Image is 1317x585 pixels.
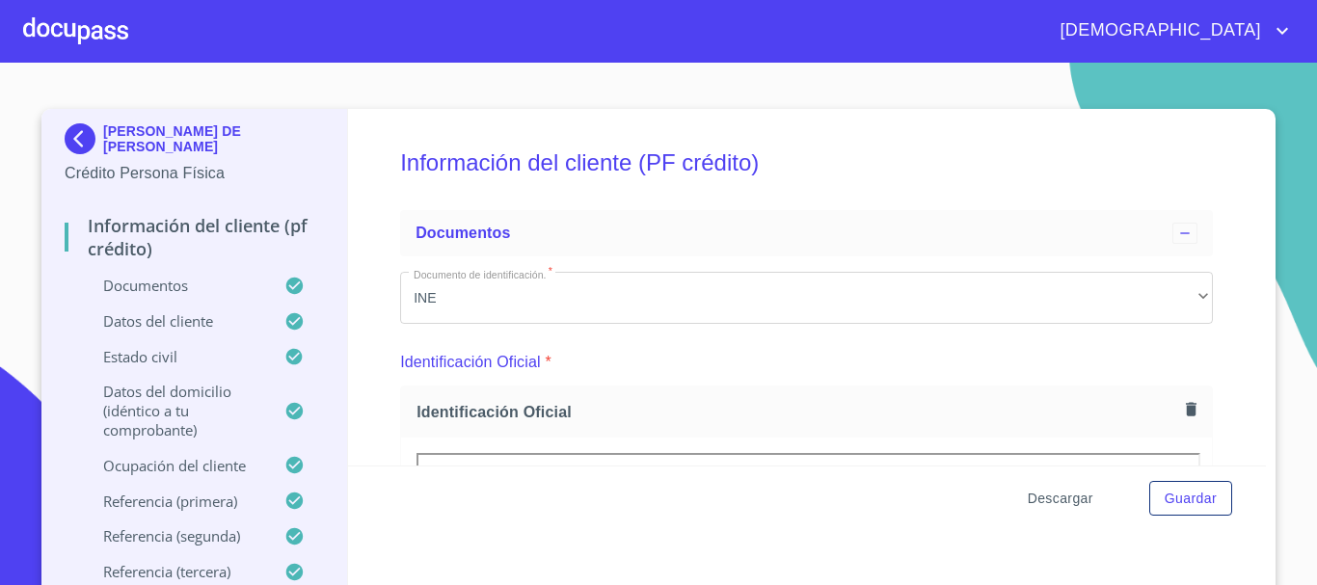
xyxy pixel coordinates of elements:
p: Estado Civil [65,347,284,366]
p: Referencia (tercera) [65,562,284,581]
span: Identificación Oficial [417,402,1178,422]
p: Referencia (primera) [65,492,284,511]
p: Referencia (segunda) [65,526,284,545]
p: Documentos [65,276,284,295]
div: [PERSON_NAME] DE [PERSON_NAME] [65,123,324,162]
p: Datos del cliente [65,311,284,331]
img: Docupass spot blue [65,123,103,154]
p: Ocupación del Cliente [65,456,284,475]
button: Guardar [1149,481,1232,517]
span: [DEMOGRAPHIC_DATA] [1045,15,1271,46]
p: Crédito Persona Física [65,162,324,185]
div: INE [400,272,1213,324]
p: Información del cliente (PF crédito) [65,214,324,260]
button: Descargar [1020,481,1101,517]
p: Datos del domicilio (idéntico a tu comprobante) [65,382,284,439]
h5: Información del cliente (PF crédito) [400,123,1213,202]
p: Identificación Oficial [400,351,541,374]
div: Documentos [400,210,1213,256]
span: Documentos [416,225,510,241]
button: account of current user [1045,15,1294,46]
span: Guardar [1165,487,1217,511]
p: [PERSON_NAME] DE [PERSON_NAME] [103,123,324,154]
span: Descargar [1028,487,1093,511]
